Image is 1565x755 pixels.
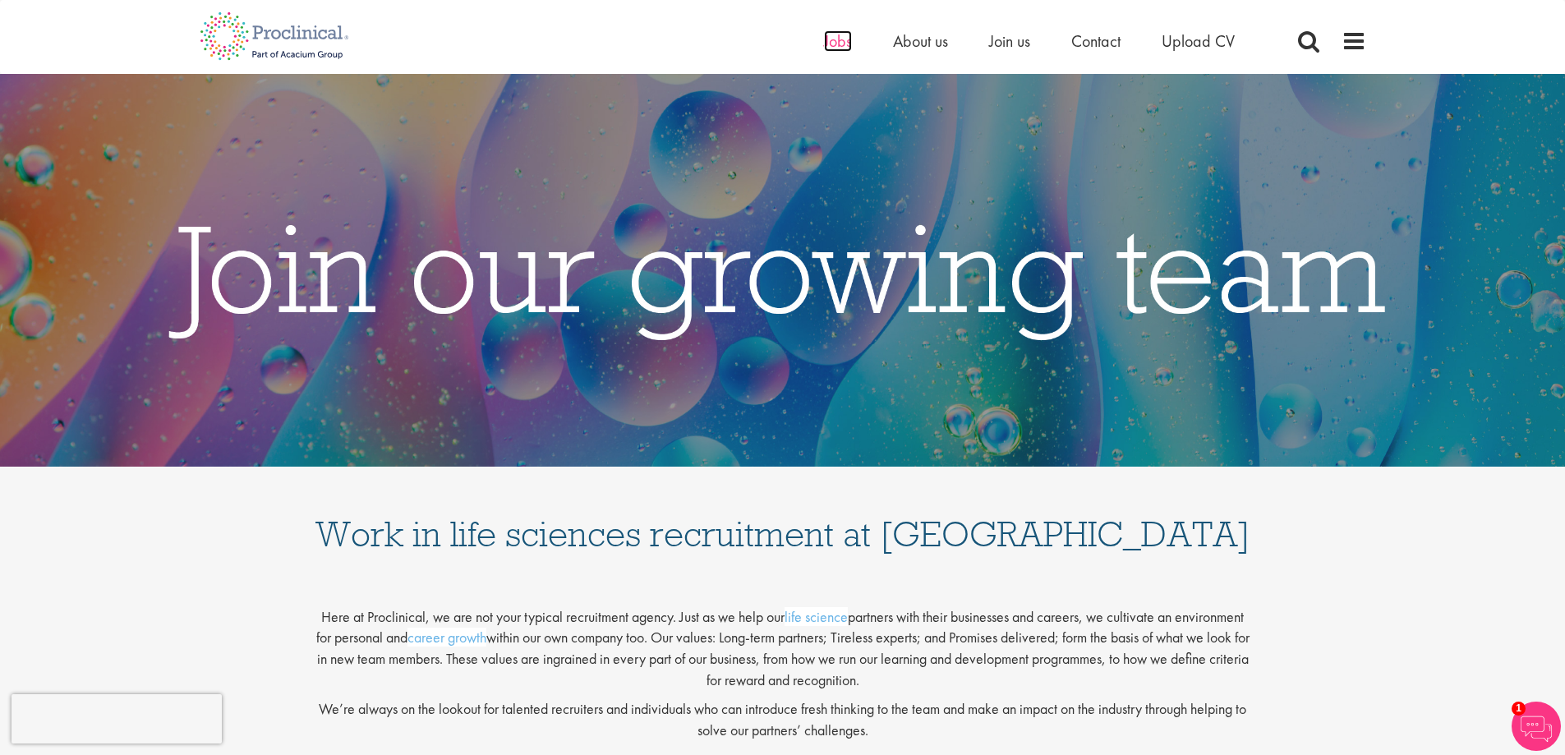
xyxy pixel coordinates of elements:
a: Upload CV [1162,30,1235,52]
a: career growth [407,628,486,647]
a: Jobs [824,30,852,52]
span: 1 [1512,702,1526,716]
h1: Work in life sciences recruitment at [GEOGRAPHIC_DATA] [315,483,1251,552]
iframe: reCAPTCHA [12,694,222,743]
p: Here at Proclinical, we are not your typical recruitment agency. Just as we help our partners wit... [315,593,1251,691]
a: life science [785,607,848,626]
a: Join us [989,30,1030,52]
a: Contact [1071,30,1121,52]
p: We’re always on the lookout for talented recruiters and individuals who can introduce fresh think... [315,698,1251,740]
a: About us [893,30,948,52]
img: Chatbot [1512,702,1561,751]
